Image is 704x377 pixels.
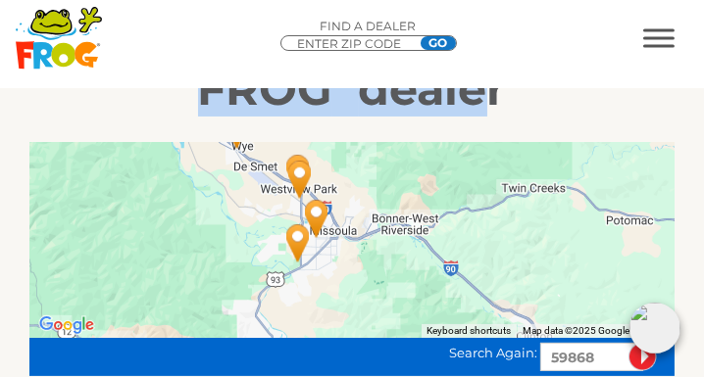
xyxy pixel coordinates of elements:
[629,303,680,353] img: openIcon
[34,312,99,338] a: Open this area in Google Maps (opens a new window)
[268,209,328,277] div: Spas of Montana - Missoula - 37 miles away.
[643,28,675,47] button: MENU
[449,345,537,360] span: Search Again:
[268,139,328,208] div: Bullfrog Spas of Missoula - 34 miles away.
[523,325,629,336] span: Map data ©2025 Google
[427,324,511,338] button: Keyboard shortcuts
[421,36,456,50] input: GO
[296,36,414,52] input: Zip Code Form
[286,184,347,253] div: Oasis HotSpring Spa & Sauna - Missoula - 35 miles away.
[332,56,359,97] sup: ®
[270,145,330,213] div: Mountain Hot Tub - Missoula - 34 miles away.
[280,18,457,35] p: Find A Dealer
[629,343,657,371] input: Submit
[34,312,99,338] img: Google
